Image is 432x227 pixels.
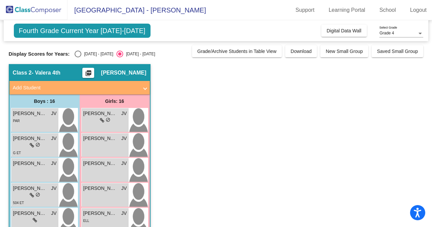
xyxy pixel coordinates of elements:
[326,49,363,54] span: New Small Group
[83,135,117,142] span: [PERSON_NAME]
[121,210,127,217] span: JV
[13,151,21,155] span: G ET
[377,49,418,54] span: Saved Small Group
[101,69,146,76] span: [PERSON_NAME]
[51,210,56,217] span: JV
[13,210,47,217] span: [PERSON_NAME]
[121,185,127,192] span: JV
[197,49,277,54] span: Grade/Archive Students in Table View
[32,69,60,76] span: - Valera 4th
[121,135,127,142] span: JV
[13,135,47,142] span: [PERSON_NAME]
[106,117,110,122] span: do_not_disturb_alt
[405,5,432,16] a: Logout
[83,110,117,117] span: [PERSON_NAME]
[83,219,89,223] span: ELL
[75,51,155,57] mat-radio-group: Select an option
[83,160,117,167] span: [PERSON_NAME]
[121,160,127,167] span: JV
[35,192,40,197] span: do_not_disturb_alt
[35,142,40,147] span: do_not_disturb_alt
[323,5,371,16] a: Learning Portal
[84,70,92,79] mat-icon: picture_as_pdf
[9,81,150,94] mat-expansion-panel-header: Add Student
[192,45,282,57] button: Grade/Archive Students in Table View
[379,31,394,35] span: Grade 4
[9,94,80,108] div: Boys : 16
[291,49,312,54] span: Download
[320,45,368,57] button: New Small Group
[13,84,138,92] mat-panel-title: Add Student
[51,110,56,117] span: JV
[82,68,94,78] button: Print Students Details
[67,5,206,16] span: [GEOGRAPHIC_DATA] - [PERSON_NAME]
[13,110,47,117] span: [PERSON_NAME]
[13,201,24,205] span: 504 ET
[285,45,317,57] button: Download
[14,24,151,38] span: Fourth Grade Current Year [DATE]-[DATE]
[321,25,367,37] button: Digital Data Wall
[13,185,47,192] span: [PERSON_NAME]
[9,51,70,57] span: Display Scores for Years:
[51,185,56,192] span: JV
[372,45,423,57] button: Saved Small Group
[51,160,56,167] span: JV
[80,94,150,108] div: Girls: 16
[327,28,361,33] span: Digital Data Wall
[51,135,56,142] span: JV
[290,5,320,16] a: Support
[123,51,155,57] div: [DATE] - [DATE]
[121,110,127,117] span: JV
[83,185,117,192] span: [PERSON_NAME]
[374,5,401,16] a: School
[13,119,20,123] span: PAR
[83,210,117,217] span: [PERSON_NAME]
[81,51,113,57] div: [DATE] - [DATE]
[13,160,47,167] span: [PERSON_NAME]
[13,69,32,76] span: Class 2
